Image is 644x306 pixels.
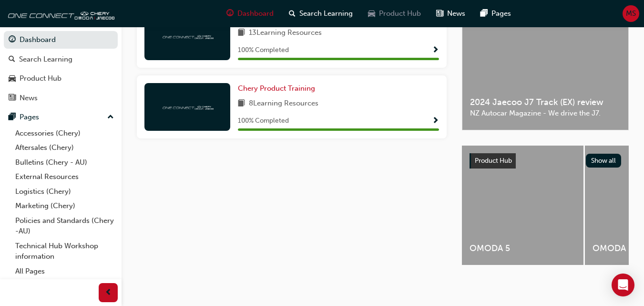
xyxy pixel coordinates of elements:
button: Show all [586,154,622,168]
img: oneconnect [161,102,214,111]
span: Search Learning [299,8,353,19]
span: book-icon [238,27,245,39]
a: All Pages [11,264,118,279]
span: prev-icon [105,287,112,299]
a: news-iconNews [429,4,473,23]
span: car-icon [368,8,375,20]
span: Show Progress [432,117,439,126]
a: External Resources [11,169,118,184]
div: Open Intercom Messenger [612,274,634,296]
a: Search Learning [4,51,118,68]
a: Technical Hub Workshop information [11,239,118,264]
span: pages-icon [9,113,16,122]
span: 100 % Completed [238,45,289,56]
a: Product HubShow all [470,153,621,169]
span: OMODA 5 [470,243,576,254]
a: guage-iconDashboard [219,4,281,23]
a: search-iconSearch Learning [281,4,360,23]
a: Bulletins (Chery - AU) [11,155,118,170]
a: News [4,89,118,107]
a: Logistics (Chery) [11,184,118,199]
span: up-icon [107,111,114,124]
img: oneconnect [5,4,114,23]
span: Product Hub [379,8,421,19]
span: Pages [491,8,511,19]
span: search-icon [289,8,296,20]
span: 13 Learning Resources [249,27,322,39]
a: car-iconProduct Hub [360,4,429,23]
span: 8 Learning Resources [249,98,318,110]
span: NZ Autocar Magazine - We drive the J7. [470,108,621,119]
a: Accessories (Chery) [11,126,118,141]
a: Marketing (Chery) [11,199,118,213]
span: pages-icon [480,8,488,20]
span: Dashboard [237,8,274,19]
button: Show Progress [432,44,439,56]
span: guage-icon [226,8,234,20]
button: DashboardSearch LearningProduct HubNews [4,29,118,108]
button: MS [623,5,639,22]
div: Product Hub [20,73,61,84]
span: MS [626,8,636,19]
span: book-icon [238,98,245,110]
a: OMODA 5 [462,146,583,265]
span: guage-icon [9,36,16,44]
span: car-icon [9,74,16,83]
a: Aftersales (Chery) [11,140,118,155]
span: Product Hub [475,157,512,165]
button: Pages [4,108,118,126]
div: Pages [20,112,39,123]
span: search-icon [9,55,15,64]
a: Dashboard [4,31,118,49]
span: News [447,8,465,19]
a: pages-iconPages [473,4,519,23]
img: oneconnect [161,32,214,41]
span: Chery Product Training [238,84,315,93]
button: Show Progress [432,115,439,127]
a: Policies and Standards (Chery -AU) [11,213,118,239]
a: Product Hub [4,70,118,87]
span: 100 % Completed [238,116,289,127]
span: news-icon [436,8,443,20]
a: Chery Product Training [238,83,319,94]
span: news-icon [9,94,16,103]
span: 2024 Jaecoo J7 Track (EX) review [470,97,621,108]
div: Search Learning [19,54,72,65]
div: News [20,93,38,104]
span: Show Progress [432,46,439,55]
